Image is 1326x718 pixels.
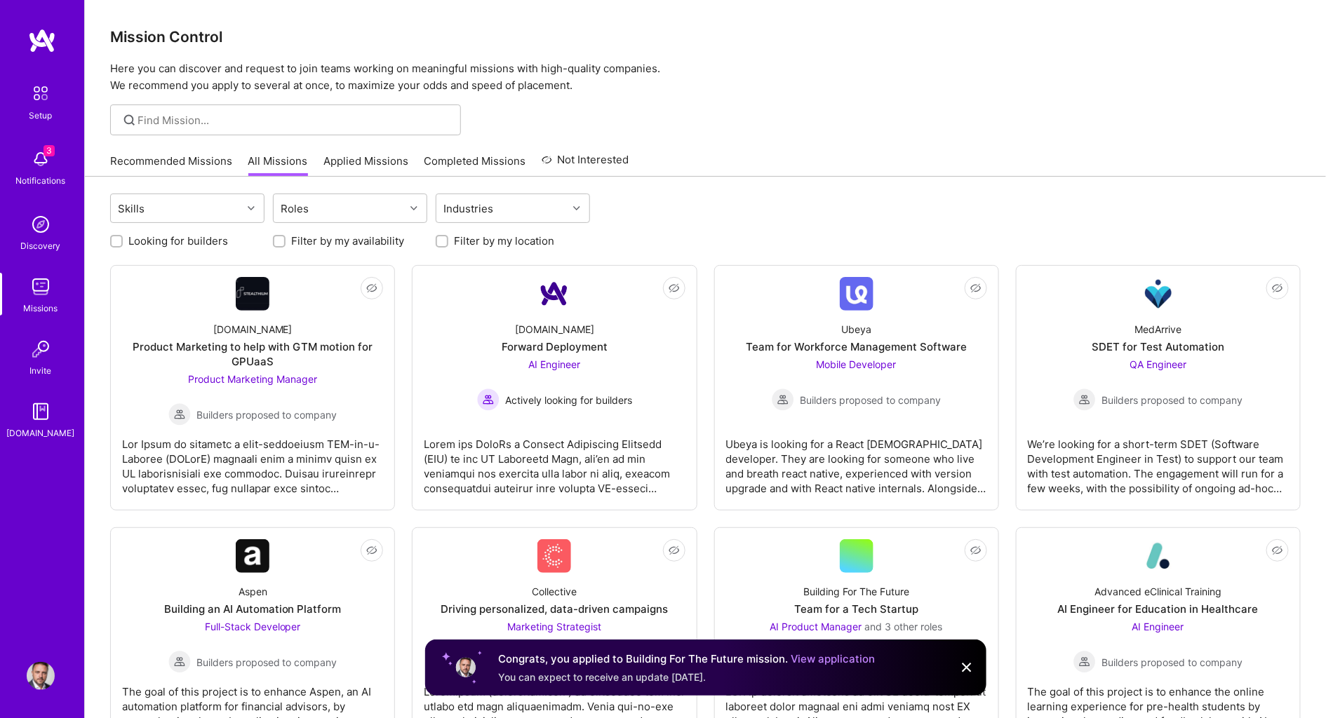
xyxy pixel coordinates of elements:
[248,205,255,212] i: icon Chevron
[1073,388,1096,411] img: Builders proposed to company
[424,154,526,177] a: Completed Missions
[115,198,149,219] div: Skills
[772,388,794,411] img: Builders proposed to company
[1272,545,1283,556] i: icon EyeClosed
[236,277,269,311] img: Company Logo
[794,602,918,616] div: Team for a Tech Startup
[1028,277,1289,499] a: Company LogoMedArriveSDET for Test AutomationQA Engineer Builders proposed to companyBuilders pro...
[970,283,982,294] i: icon EyeClosed
[1272,283,1283,294] i: icon EyeClosed
[1141,277,1175,311] img: Company Logo
[30,363,52,378] div: Invite
[1130,358,1186,370] span: QA Engineer
[840,277,873,311] img: Company Logo
[1094,584,1221,599] div: Advanced eClinical Training
[770,621,862,632] span: AI Product Manager
[1134,322,1181,337] div: MedArrive
[424,277,685,499] a: Company Logo[DOMAIN_NAME]Forward DeploymentAI Engineer Actively looking for buildersActively look...
[23,662,58,690] a: User Avatar
[122,339,383,369] div: Product Marketing to help with GTM motion for GPUaaS
[726,277,987,499] a: Company LogoUbeyaTeam for Workforce Management SoftwareMobile Developer Builders proposed to comp...
[164,602,342,616] div: Building an AI Automation Platform
[537,539,571,573] img: Company Logo
[239,584,267,599] div: Aspen
[27,273,55,301] img: teamwork
[205,621,301,632] span: Full-Stack Developer
[726,426,987,496] div: Ubeya is looking for a React [DEMOGRAPHIC_DATA] developer. They are looking for someone who live ...
[970,545,982,556] i: icon EyeClosed
[138,113,450,128] input: Find Mission...
[477,388,500,411] img: Actively looking for builders
[1132,621,1184,632] span: AI Engineer
[196,407,337,422] span: Builders proposed to company
[817,358,897,370] span: Mobile Developer
[958,659,975,676] img: Close
[542,151,629,177] a: Not Interested
[27,210,55,238] img: discovery
[278,198,313,219] div: Roles
[515,322,594,337] div: [DOMAIN_NAME]
[502,339,608,354] div: Forward Deployment
[128,233,228,248] label: Looking for builders
[791,652,876,665] a: View application
[27,398,55,426] img: guide book
[24,301,58,316] div: Missions
[213,322,293,337] div: [DOMAIN_NAME]
[746,339,967,354] div: Team for Workforce Management Software
[454,233,554,248] label: Filter by my location
[28,28,56,53] img: logo
[1101,393,1243,407] span: Builders proposed to company
[424,426,685,496] div: Lorem ips DoloRs a Consect Adipiscing Elitsedd (EIU) te inc UT Laboreetd Magn, ali’en ad min veni...
[1028,426,1289,496] div: We’re looking for a short-term SDET (Software Development Engineer in Test) to support our team w...
[499,651,876,668] div: Congrats, you applied to Building For The Future mission.
[803,584,909,599] div: Building For The Future
[27,145,55,173] img: bell
[841,322,871,337] div: Ubeya
[7,426,75,440] div: [DOMAIN_NAME]
[366,283,377,294] i: icon EyeClosed
[236,539,269,573] img: Company Logo
[505,393,632,407] span: Actively looking for builders
[110,28,1301,46] h3: Mission Control
[441,602,668,616] div: Driving personalized, data-driven campaigns
[248,154,308,177] a: All Missions
[122,277,383,499] a: Company Logo[DOMAIN_NAME]Product Marketing to help with GTM motion for GPUaaSProduct Marketing Ma...
[27,335,55,363] img: Invite
[366,545,377,556] i: icon EyeClosed
[800,393,941,407] span: Builders proposed to company
[26,79,55,108] img: setup
[528,358,580,370] span: AI Engineer
[168,403,191,426] img: Builders proposed to company
[43,145,55,156] span: 3
[499,670,876,684] div: You can expect to receive an update [DATE].
[188,373,317,385] span: Product Marketing Manager
[865,621,943,632] span: and 3 other roles
[1058,602,1259,616] div: AI Engineer for Education in Healthcare
[1141,539,1175,573] img: Company Logo
[291,233,404,248] label: Filter by my availability
[21,238,61,253] div: Discovery
[29,108,53,123] div: Setup
[122,426,383,496] div: Lor Ipsum do sitametc a elit-seddoeiusm TEM-in-u-Laboree (DOLorE) magnaali enim a minimv quisn ex...
[410,205,417,212] i: icon Chevron
[16,173,66,188] div: Notifications
[669,283,680,294] i: icon EyeClosed
[110,60,1301,94] p: Here you can discover and request to join teams working on meaningful missions with high-quality ...
[110,154,232,177] a: Recommended Missions
[537,277,571,311] img: Company Logo
[1092,339,1224,354] div: SDET for Test Automation
[573,205,580,212] i: icon Chevron
[507,621,601,632] span: Marketing Strategist
[27,662,55,690] img: User Avatar
[669,545,680,556] i: icon EyeClosed
[441,198,497,219] div: Industries
[455,656,477,679] img: User profile
[121,112,138,128] i: icon SearchGrey
[532,584,577,599] div: Collective
[323,154,408,177] a: Applied Missions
